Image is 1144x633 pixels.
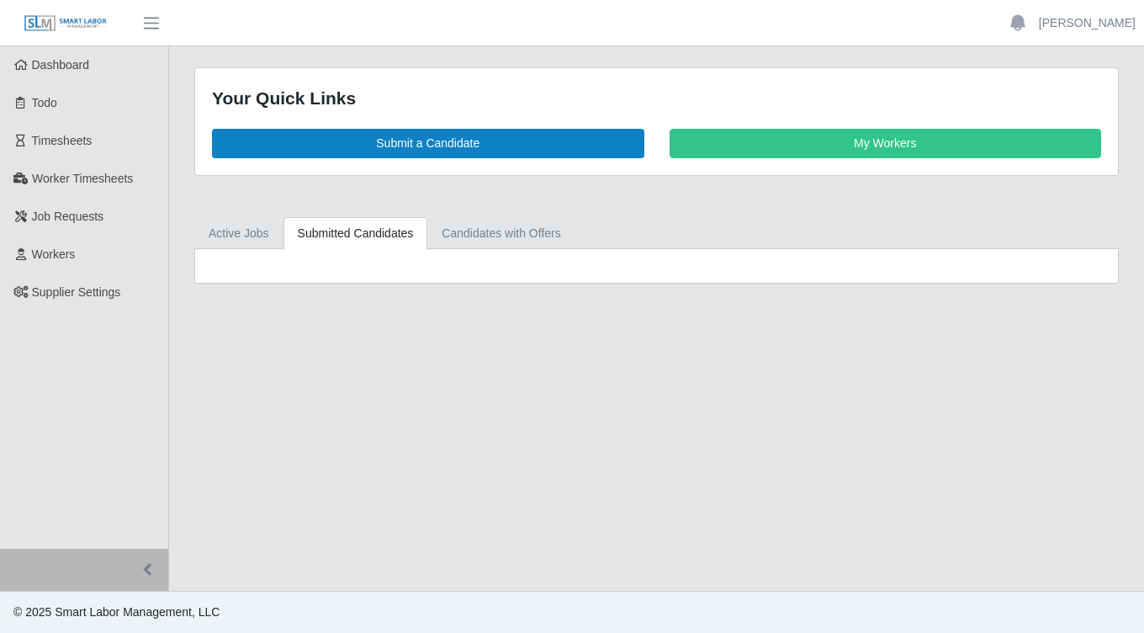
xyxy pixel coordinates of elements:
a: My Workers [670,129,1102,158]
span: Job Requests [32,210,104,223]
span: Supplier Settings [32,285,121,299]
span: Todo [32,96,57,109]
span: © 2025 Smart Labor Management, LLC [13,605,220,619]
div: Your Quick Links [212,85,1101,112]
span: Worker Timesheets [32,172,133,185]
a: Submitted Candidates [283,217,428,250]
a: Active Jobs [194,217,283,250]
a: Submit a Candidate [212,129,644,158]
img: SLM Logo [24,14,108,33]
a: [PERSON_NAME] [1039,14,1136,32]
span: Dashboard [32,58,90,72]
a: Candidates with Offers [427,217,575,250]
span: Workers [32,247,76,261]
span: Timesheets [32,134,93,147]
